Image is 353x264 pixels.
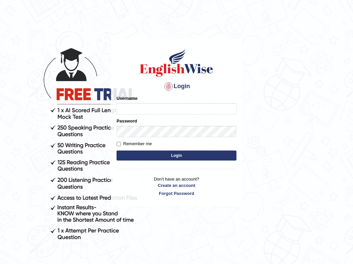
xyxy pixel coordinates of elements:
[117,142,121,146] input: Remember me
[117,151,236,161] button: Login
[117,176,236,197] p: Don't have an account?
[117,95,138,101] label: Username
[117,190,236,197] a: Forgot Password
[117,81,236,92] h4: Login
[117,118,137,124] label: Password
[117,182,236,189] a: Create an account
[139,48,214,78] img: Logo of English Wise sign in for intelligent practice with AI
[117,141,152,147] label: Remember me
